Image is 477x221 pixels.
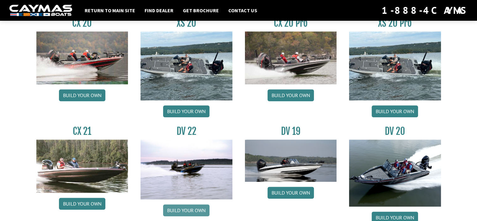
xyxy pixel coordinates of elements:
a: Contact Us [225,6,260,14]
a: Find Dealer [141,6,177,14]
a: Build your own [163,105,209,117]
a: Build your own [268,89,314,101]
h3: CX 20 [36,17,128,29]
img: CX21_thumb.jpg [36,140,128,192]
a: Get Brochure [180,6,222,14]
h3: XS 20 Pro [349,17,441,29]
img: XS_20_resized.jpg [349,31,441,100]
a: Build your own [59,89,105,101]
div: 1-888-4CAYMAS [382,3,468,17]
img: CX-20_thumbnail.jpg [36,31,128,84]
a: Build your own [163,204,209,216]
a: Build your own [59,198,105,210]
h3: CX 20 Pro [245,17,337,29]
img: XS_20_resized.jpg [140,31,232,100]
h3: XS 20 [140,17,232,29]
h3: DV 19 [245,125,337,137]
img: CX-20Pro_thumbnail.jpg [245,31,337,84]
a: Return to main site [82,6,138,14]
h3: DV 20 [349,125,441,137]
h3: CX 21 [36,125,128,137]
h3: DV 22 [140,125,232,137]
img: DV_20_from_website_for_caymas_connect.png [349,140,441,207]
img: DV22_original_motor_cropped_for_caymas_connect.jpg [140,140,232,199]
img: white-logo-c9c8dbefe5ff5ceceb0f0178aa75bf4bb51f6bca0971e226c86eb53dfe498488.png [9,5,72,16]
img: dv-19-ban_from_website_for_caymas_connect.png [245,140,337,182]
a: Build your own [372,105,418,117]
a: Build your own [268,187,314,199]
